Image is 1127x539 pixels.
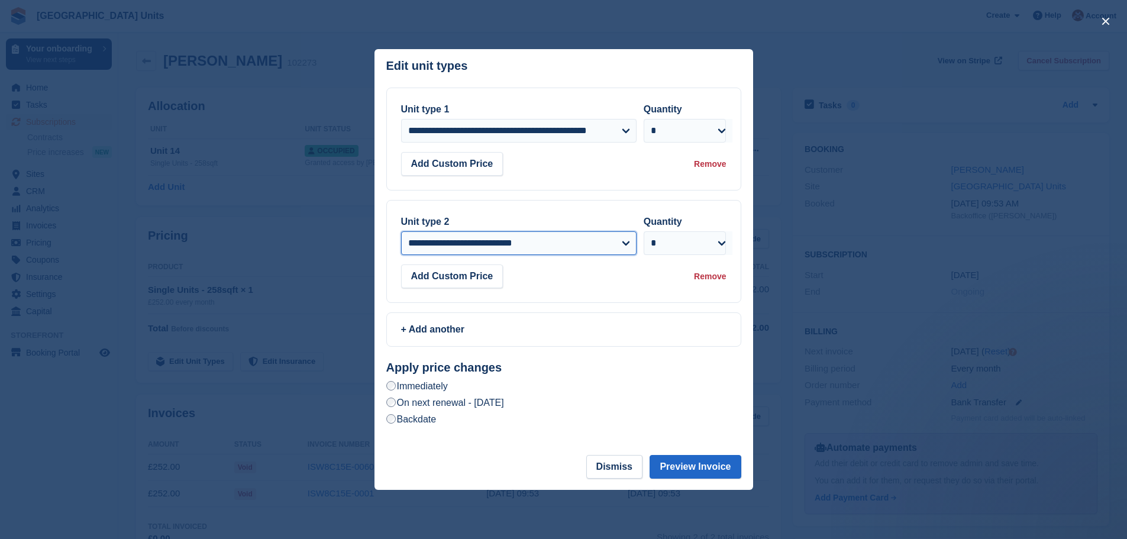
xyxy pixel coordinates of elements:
div: Remove [694,270,726,283]
label: Quantity [644,217,682,227]
label: Backdate [386,413,437,425]
button: Dismiss [586,455,642,479]
p: Edit unit types [386,59,468,73]
a: + Add another [386,312,741,347]
button: Add Custom Price [401,152,503,176]
button: close [1096,12,1115,31]
input: Backdate [386,414,396,424]
label: Unit type 2 [401,217,450,227]
strong: Apply price changes [386,361,502,374]
div: Remove [694,158,726,170]
input: On next renewal - [DATE] [386,398,396,407]
label: Quantity [644,104,682,114]
label: On next renewal - [DATE] [386,396,504,409]
label: Immediately [386,380,448,392]
button: Preview Invoice [650,455,741,479]
input: Immediately [386,381,396,390]
label: Unit type 1 [401,104,450,114]
div: + Add another [401,322,726,337]
button: Add Custom Price [401,264,503,288]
